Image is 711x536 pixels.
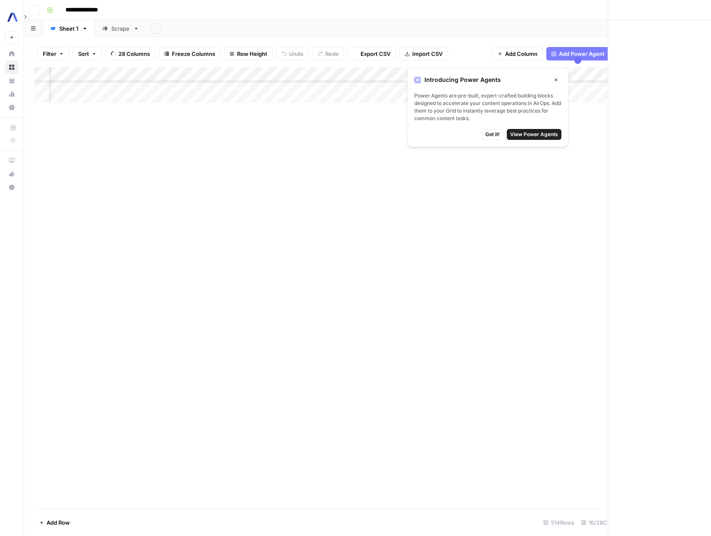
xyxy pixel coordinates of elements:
[43,20,95,37] a: Sheet 1
[95,20,146,37] a: Scrape
[5,181,18,194] button: Help + Support
[507,129,561,140] button: View Power Agents
[485,131,500,138] span: Got it!
[37,47,69,60] button: Filter
[105,47,155,60] button: 28 Columns
[111,24,130,33] div: Scrape
[34,516,75,529] button: Add Row
[5,7,18,28] button: Workspace: Assembly AI
[414,92,561,122] span: Power Agents are pre-built, expert-crafted building blocks designed to accelerate your content op...
[224,47,273,60] button: Row Height
[237,50,267,58] span: Row Height
[482,129,503,140] button: Got it!
[312,47,344,60] button: Redo
[414,74,561,85] div: Introducing Power Agents
[5,101,18,114] a: Settings
[5,60,18,74] a: Browse
[78,50,89,58] span: Sort
[59,24,79,33] div: Sheet 1
[276,47,309,60] button: Undo
[172,50,215,58] span: Freeze Columns
[5,10,20,25] img: Assembly AI Logo
[73,47,102,60] button: Sort
[5,87,18,101] a: Usage
[5,74,18,87] a: Your Data
[159,47,221,60] button: Freeze Columns
[5,167,18,181] button: What's new?
[325,50,339,58] span: Redo
[47,518,70,527] span: Add Row
[5,154,18,167] a: AirOps Academy
[510,131,558,138] span: View Power Agents
[348,47,396,60] button: Export CSV
[118,50,150,58] span: 28 Columns
[43,50,56,58] span: Filter
[289,50,303,58] span: Undo
[5,168,18,180] div: What's new?
[5,47,18,60] a: Home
